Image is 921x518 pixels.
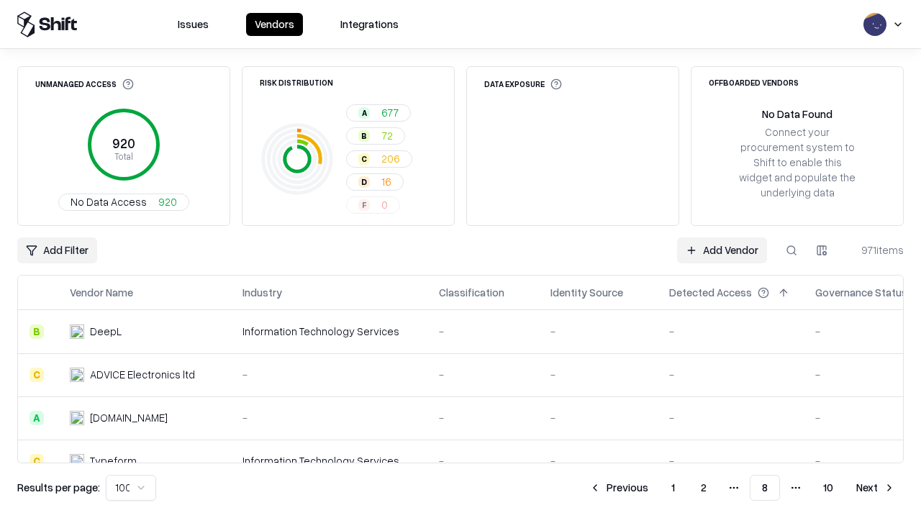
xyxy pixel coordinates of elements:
button: No Data Access920 [58,194,189,211]
div: Industry [242,285,282,300]
button: Vendors [246,13,303,36]
img: DeepL [70,324,84,339]
nav: pagination [581,475,904,501]
div: A [30,411,44,425]
button: 2 [689,475,718,501]
span: 16 [381,174,391,189]
div: ADVICE Electronics ltd [90,367,195,382]
div: B [358,130,370,142]
div: Identity Source [550,285,623,300]
div: Unmanaged Access [35,78,134,90]
div: Risk Distribution [260,78,333,86]
div: Detected Access [669,285,752,300]
div: Classification [439,285,504,300]
div: D [358,176,370,188]
div: - [439,410,527,425]
tspan: 920 [112,135,135,151]
button: 8 [750,475,780,501]
img: ADVICE Electronics ltd [70,368,84,382]
div: [DOMAIN_NAME] [90,410,168,425]
button: B72 [346,127,405,145]
button: D16 [346,173,404,191]
div: - [550,410,646,425]
div: C [30,368,44,382]
button: 1 [660,475,686,501]
span: 920 [158,194,177,209]
div: - [242,367,416,382]
div: B [30,324,44,339]
div: - [439,324,527,339]
div: - [550,453,646,468]
a: Add Vendor [677,237,767,263]
button: Integrations [332,13,407,36]
div: Information Technology Services [242,453,416,468]
div: A [358,107,370,119]
div: - [669,410,792,425]
div: - [669,367,792,382]
div: Offboarded Vendors [709,78,799,86]
span: 206 [381,151,400,166]
button: Add Filter [17,237,97,263]
div: Vendor Name [70,285,133,300]
p: Results per page: [17,480,100,495]
div: Governance Status [815,285,907,300]
span: 677 [381,105,399,120]
div: DeepL [90,324,122,339]
div: Connect your procurement system to Shift to enable this widget and populate the underlying data [738,124,857,201]
div: Information Technology Services [242,324,416,339]
button: Previous [581,475,657,501]
button: Next [848,475,904,501]
div: C [358,153,370,165]
div: Data Exposure [484,78,562,90]
button: 10 [812,475,845,501]
div: - [550,324,646,339]
span: 72 [381,128,393,143]
div: - [439,367,527,382]
div: No Data Found [762,106,832,122]
div: - [550,367,646,382]
span: No Data Access [71,194,147,209]
img: Typeform [70,454,84,468]
button: C206 [346,150,412,168]
div: - [242,410,416,425]
div: C [30,454,44,468]
img: cybersafe.co.il [70,411,84,425]
tspan: Total [114,150,133,162]
div: - [669,453,792,468]
button: A677 [346,104,411,122]
button: Issues [169,13,217,36]
div: - [439,453,527,468]
div: - [669,324,792,339]
div: 971 items [846,242,904,258]
div: Typeform [90,453,137,468]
